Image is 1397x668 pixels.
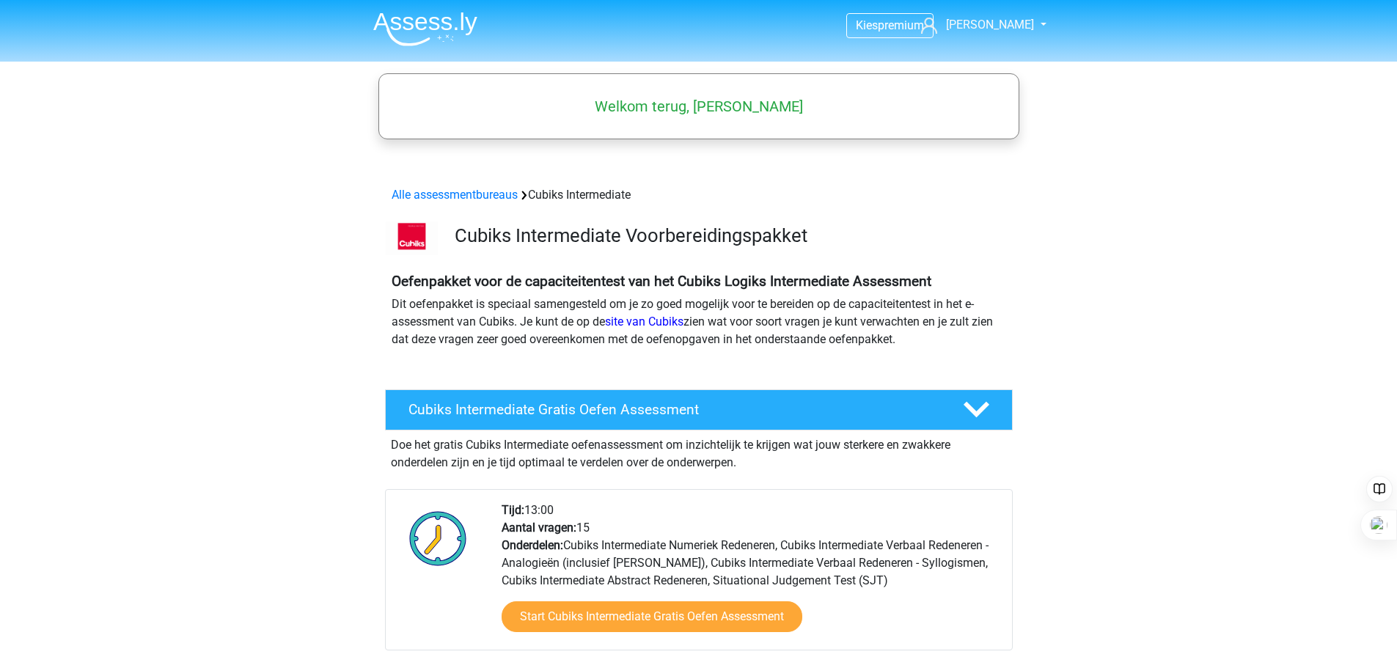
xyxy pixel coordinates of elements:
a: Kiespremium [847,15,933,35]
img: Klok [401,502,475,575]
b: Tijd: [502,503,524,517]
h5: Welkom terug, [PERSON_NAME] [386,98,1012,115]
p: Dit oefenpakket is speciaal samengesteld om je zo goed mogelijk voor te bereiden op de capaciteit... [392,296,1006,348]
a: Cubiks Intermediate Gratis Oefen Assessment [379,389,1019,430]
span: Kies [856,18,878,32]
img: Assessly [373,12,477,46]
div: 13:00 15 Cubiks Intermediate Numeriek Redeneren, Cubiks Intermediate Verbaal Redeneren - Analogie... [491,502,1011,650]
div: Cubiks Intermediate [386,186,1012,204]
a: [PERSON_NAME] [915,16,1035,34]
img: logo-cubiks-300x193.png [386,221,438,255]
a: Start Cubiks Intermediate Gratis Oefen Assessment [502,601,802,632]
h4: Cubiks Intermediate Gratis Oefen Assessment [408,401,939,418]
span: [PERSON_NAME] [946,18,1034,32]
b: Oefenpakket voor de capaciteitentest van het Cubiks Logiks Intermediate Assessment [392,273,931,290]
span: premium [878,18,924,32]
b: Onderdelen: [502,538,563,552]
h3: Cubiks Intermediate Voorbereidingspakket [455,224,1001,247]
a: site van Cubiks [605,315,683,329]
a: Alle assessmentbureaus [392,188,518,202]
div: Doe het gratis Cubiks Intermediate oefenassessment om inzichtelijk te krijgen wat jouw sterkere e... [385,430,1013,471]
b: Aantal vragen: [502,521,576,535]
